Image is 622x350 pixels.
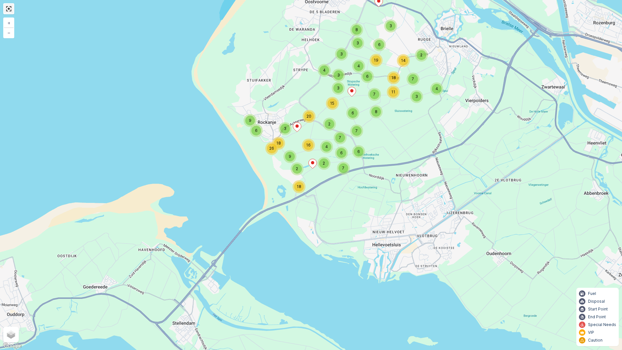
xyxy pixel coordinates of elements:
[334,131,347,144] div: 7
[326,97,339,110] div: 15
[270,146,274,151] span: 26
[430,82,443,95] div: 4
[302,139,315,152] div: 16
[361,70,374,83] div: 6
[346,107,359,120] div: 6
[325,144,328,149] span: 4
[337,73,340,77] span: 3
[357,64,360,68] span: 4
[374,92,376,97] span: 7
[323,161,325,166] span: 2
[366,74,369,79] span: 6
[357,149,360,154] span: 6
[306,143,311,147] span: 16
[335,146,348,159] div: 6
[368,88,381,101] div: 7
[291,162,304,175] div: 2
[410,90,423,103] div: 3
[296,166,298,171] span: 2
[435,86,438,91] span: 4
[412,76,414,81] span: 7
[340,150,343,155] span: 6
[352,60,365,73] div: 4
[289,154,291,159] span: 9
[323,118,336,131] div: 2
[272,137,285,150] div: 18
[276,141,281,146] span: 18
[387,71,400,84] div: 18
[350,124,363,137] div: 7
[391,89,395,94] span: 11
[391,75,396,80] span: 18
[317,157,330,170] div: 2
[352,145,365,158] div: 6
[328,122,331,126] span: 2
[370,105,383,118] div: 8
[407,73,420,86] div: 7
[337,162,350,175] div: 7
[342,166,345,170] span: 7
[332,69,345,82] div: 3
[332,82,345,95] div: 3
[318,64,331,77] div: 4
[307,114,312,119] span: 20
[283,150,296,163] div: 9
[339,135,341,140] span: 7
[303,110,316,123] div: 20
[279,122,292,135] div: 3
[351,111,354,115] span: 6
[415,94,418,99] span: 3
[330,101,335,106] span: 15
[323,68,326,73] span: 4
[284,126,286,131] span: 3
[356,128,358,133] span: 7
[265,142,278,155] div: 26
[337,86,340,90] span: 3
[375,109,377,114] span: 8
[387,86,400,99] div: 11
[320,140,333,153] div: 4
